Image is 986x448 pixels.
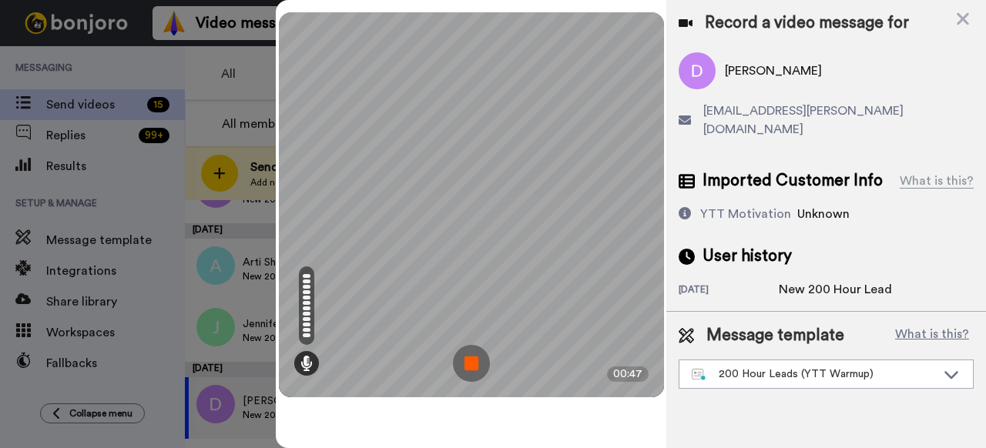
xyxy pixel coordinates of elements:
img: ic_record_stop.svg [453,345,490,382]
div: What is this? [900,172,974,190]
div: YTT Motivation [700,205,791,223]
div: New 200 Hour Lead [779,280,892,299]
img: nextgen-template.svg [692,369,706,381]
div: 200 Hour Leads (YTT Warmup) [692,366,936,382]
span: Unknown [797,208,850,220]
div: 00:47 [607,366,649,382]
span: [EMAIL_ADDRESS][PERSON_NAME][DOMAIN_NAME] [703,102,974,139]
span: Message template [706,324,844,347]
span: User history [703,245,792,268]
button: What is this? [890,324,974,347]
span: Imported Customer Info [703,169,883,192]
div: [DATE] [679,283,779,299]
